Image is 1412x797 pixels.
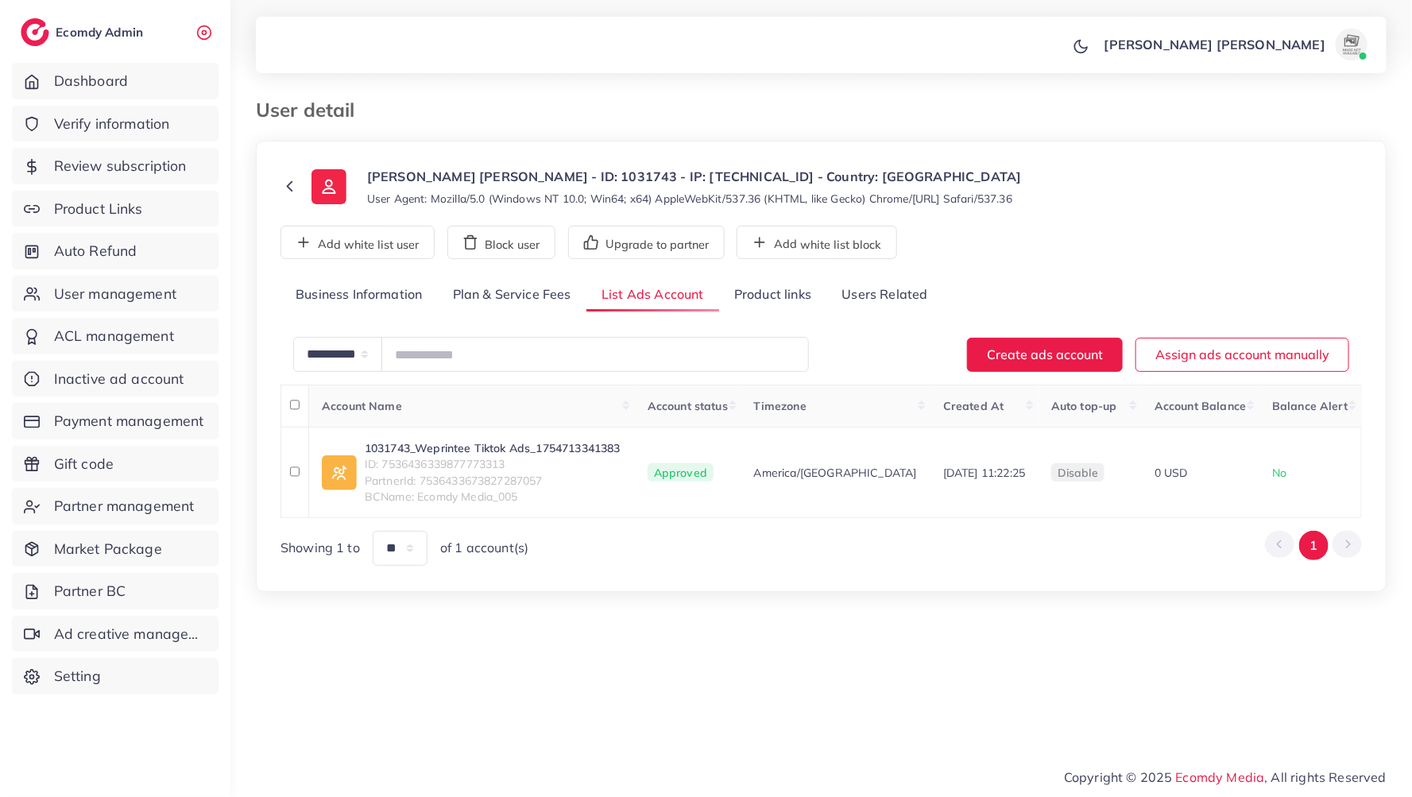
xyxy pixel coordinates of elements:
a: [PERSON_NAME] [PERSON_NAME]avatar [1096,29,1374,60]
span: ACL management [54,326,174,346]
span: Dashboard [54,71,128,91]
span: Review subscription [54,156,187,176]
img: logo [21,18,49,46]
span: Partner management [54,496,195,517]
span: 0 USD [1155,466,1188,480]
span: Inactive ad account [54,369,184,389]
span: Copyright © 2025 [1064,768,1387,787]
span: Approved [648,463,714,482]
a: Inactive ad account [12,361,219,397]
small: User Agent: Mozilla/5.0 (Windows NT 10.0; Win64; x64) AppleWebKit/537.36 (KHTML, like Gecko) Chro... [367,191,1012,207]
img: avatar [1336,29,1368,60]
a: Product links [719,278,826,312]
span: PartnerId: 7536433673827287057 [365,473,621,489]
img: ic-user-info.36bf1079.svg [311,169,346,204]
a: Market Package [12,531,219,567]
p: [PERSON_NAME] [PERSON_NAME] - ID: 1031743 - IP: [TECHNICAL_ID] - Country: [GEOGRAPHIC_DATA] [367,167,1022,186]
span: Account Name [322,399,402,413]
span: No [1272,466,1286,480]
span: Payment management [54,411,204,431]
span: Created At [943,399,1004,413]
button: Block user [447,226,555,259]
span: Market Package [54,539,162,559]
a: List Ads Account [586,278,719,312]
a: Partner BC [12,573,219,609]
span: Product Links [54,199,143,219]
span: Gift code [54,454,114,474]
span: Auto Refund [54,241,137,261]
span: Ad creative management [54,624,207,644]
a: Review subscription [12,148,219,184]
a: Product Links [12,191,219,227]
p: [PERSON_NAME] [PERSON_NAME] [1104,35,1325,54]
span: [DATE] 11:22:25 [943,466,1025,480]
span: Account status [648,399,728,413]
span: America/[GEOGRAPHIC_DATA] [754,465,917,481]
span: disable [1058,466,1098,480]
span: Verify information [54,114,170,134]
a: Auto Refund [12,233,219,269]
span: Auto top-up [1051,399,1117,413]
button: Add white list block [737,226,897,259]
a: Payment management [12,403,219,439]
h3: User detail [256,99,368,122]
h2: Ecomdy Admin [56,25,147,40]
span: User management [54,284,176,304]
button: Go to page 1 [1299,531,1329,560]
a: Ecomdy Media [1176,769,1265,785]
span: BCName: Ecomdy Media_005 [365,489,621,505]
a: Setting [12,658,219,694]
ul: Pagination [1265,531,1362,560]
span: of 1 account(s) [440,539,528,557]
a: logoEcomdy Admin [21,18,147,46]
span: Account Balance [1155,399,1246,413]
span: Balance Alert [1272,399,1348,413]
span: Setting [54,666,101,687]
span: Partner BC [54,581,126,602]
img: ic-ad-info.7fc67b75.svg [322,455,357,490]
a: Users Related [826,278,942,312]
a: Ad creative management [12,616,219,652]
a: ACL management [12,318,219,354]
a: Partner management [12,488,219,524]
a: User management [12,276,219,312]
a: Plan & Service Fees [438,278,586,312]
button: Add white list user [280,226,435,259]
a: Business Information [280,278,438,312]
a: Dashboard [12,63,219,99]
a: Verify information [12,106,219,142]
span: , All rights Reserved [1265,768,1387,787]
span: ID: 7536436339877773313 [365,456,621,472]
button: Assign ads account manually [1135,338,1349,372]
a: Gift code [12,446,219,482]
a: 1031743_Weprintee Tiktok Ads_1754713341383 [365,440,621,456]
button: Upgrade to partner [568,226,725,259]
button: Create ads account [967,338,1123,372]
span: Timezone [754,399,807,413]
span: Showing 1 to [280,539,360,557]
